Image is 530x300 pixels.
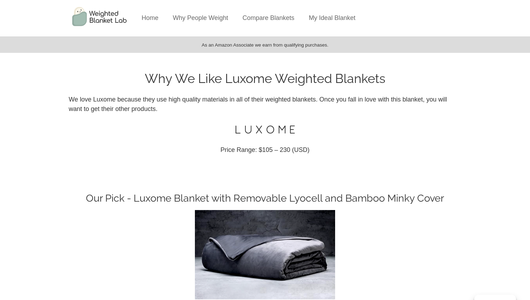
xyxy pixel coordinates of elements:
[309,14,355,21] a: My Ideal Blanket
[69,95,461,114] div: We love Luxome because they use high quality materials in all of their weighted blankets. Once yo...
[69,69,461,88] h1: Why We Like Luxome Weighted Blankets
[235,121,296,138] img: luxome-bw
[69,193,461,203] h2: Our Pick - Luxome Blanket with Removable Lyocell and Bamboo Minky Cover
[243,14,294,21] a: Compare Blankets
[195,210,335,299] img: luxome-weightedblanketlab
[69,145,461,155] p: Price Range: $105 – 230 (USD)
[202,42,328,48] span: As an Amazon Associate we earn from qualifying purchases.
[173,14,228,21] a: Why People Weight
[142,14,158,21] a: Home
